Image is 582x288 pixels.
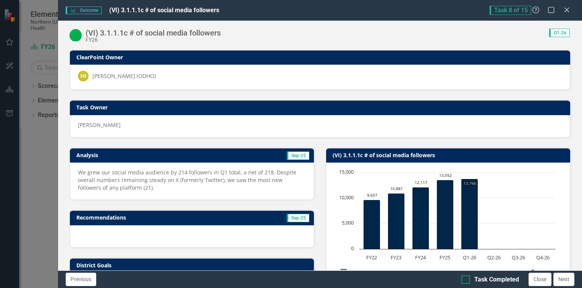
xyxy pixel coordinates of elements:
[366,254,377,261] text: FY22
[333,152,566,158] h3: (VI) 3.1.1.1c # of social media followers
[474,275,519,284] div: Task Completed
[287,214,309,222] span: Sep-25
[367,192,377,198] text: 9,657
[86,37,221,43] div: FY26
[339,168,354,175] text: 15,000
[78,169,306,192] p: We grew our social media audience by 214 followers in Q1 total, a net of 218. Despite overall num...
[338,266,349,277] button: View chart menu, Chart
[86,29,221,37] div: (VI) 3.1.1.1c # of social media followers
[76,54,566,60] h3: ClearPoint Owner
[351,245,354,252] text: 0
[287,151,309,160] span: Sep-25
[388,194,405,249] path: FY23, 10,881. Actual.
[66,273,96,286] button: Previous
[553,273,574,286] button: Next
[342,219,354,226] text: 5,000
[440,254,451,261] text: FY25
[530,268,552,275] button: Show Actual
[487,254,501,261] text: Q2-26
[549,29,570,37] span: Q1-26
[339,194,354,201] text: 10,000
[415,254,427,261] text: FY24
[334,169,562,283] div: Chart. Highcharts interactive chart.
[92,72,156,80] div: [PERSON_NAME] (ODHO)
[66,7,101,14] span: Outcome
[439,172,452,178] text: 13,552
[464,181,476,186] text: 13,766
[364,200,380,249] path: FY22, 9,657. Actual.
[78,71,89,81] div: SO
[76,104,566,110] h3: Task Owner
[412,187,429,249] path: FY24, 12,117. Actual.
[461,179,478,249] path: Q1-26, 13,766. Actual.
[529,273,551,286] button: Close
[512,254,525,261] text: Q3-26
[390,186,403,191] text: 10,881
[70,29,82,41] img: On Target
[537,254,550,261] text: Q4-26
[76,152,189,158] h3: Analysis
[463,254,476,261] text: Q1-26
[334,169,559,283] svg: Interactive chart
[78,121,562,129] div: [PERSON_NAME]
[391,254,401,261] text: FY23
[76,262,310,268] h3: District Goals
[437,180,454,249] path: FY25, 13,552. Actual.
[76,215,235,220] h3: Recommendations
[490,6,531,15] span: Task 8 of 15
[415,180,427,185] text: 12,117
[109,7,219,14] span: (VI) 3.1.1.1c # of social media followers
